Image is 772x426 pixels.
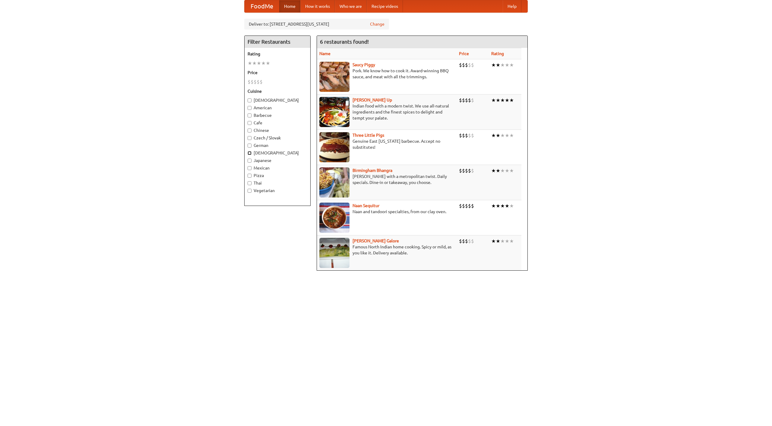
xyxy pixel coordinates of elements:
[500,167,505,174] li: ★
[353,133,384,138] a: Three Little Pigs
[468,62,471,68] li: $
[465,203,468,209] li: $
[471,167,474,174] li: $
[471,238,474,244] li: $
[257,60,261,67] li: ★
[471,97,474,104] li: $
[319,51,331,56] a: Name
[462,62,465,68] li: $
[468,167,471,174] li: $
[248,159,252,163] input: Japanese
[505,238,509,244] li: ★
[248,189,252,193] input: Vegetarian
[471,62,474,68] li: $
[491,97,496,104] li: ★
[471,203,474,209] li: $
[248,120,307,126] label: Cafe
[254,79,257,85] li: $
[500,203,505,209] li: ★
[465,132,468,139] li: $
[260,79,263,85] li: $
[471,132,474,139] li: $
[465,238,468,244] li: $
[496,97,500,104] li: ★
[353,98,392,102] a: [PERSON_NAME] Up
[459,238,462,244] li: $
[248,181,252,185] input: Thai
[500,132,505,139] li: ★
[353,168,392,173] a: Birmingham Bhangra
[248,88,307,94] h5: Cuisine
[496,132,500,139] li: ★
[505,62,509,68] li: ★
[465,167,468,174] li: $
[248,142,307,148] label: German
[248,136,252,140] input: Czech / Slovak
[319,132,350,162] img: littlepigs.jpg
[491,203,496,209] li: ★
[257,79,260,85] li: $
[248,180,307,186] label: Thai
[459,97,462,104] li: $
[279,0,300,12] a: Home
[353,62,375,67] a: Saucy Piggy
[491,62,496,68] li: ★
[505,132,509,139] li: ★
[468,238,471,244] li: $
[248,165,307,171] label: Mexican
[500,238,505,244] li: ★
[248,174,252,178] input: Pizza
[248,70,307,76] h5: Price
[248,113,252,117] input: Barbecue
[244,19,389,30] div: Deliver to: [STREET_ADDRESS][US_STATE]
[353,238,399,243] a: [PERSON_NAME] Galore
[367,0,403,12] a: Recipe videos
[251,79,254,85] li: $
[248,51,307,57] h5: Rating
[248,135,307,141] label: Czech / Slovak
[459,203,462,209] li: $
[509,167,514,174] li: ★
[320,39,369,45] ng-pluralize: 6 restaurants found!
[248,144,252,148] input: German
[509,238,514,244] li: ★
[505,167,509,174] li: ★
[462,203,465,209] li: $
[465,62,468,68] li: $
[248,157,307,163] label: Japanese
[459,132,462,139] li: $
[319,173,454,185] p: [PERSON_NAME] with a metropolitan twist. Daily specials. Dine-in or takeaway, you choose.
[300,0,335,12] a: How it works
[245,0,279,12] a: FoodMe
[465,97,468,104] li: $
[496,167,500,174] li: ★
[319,97,350,127] img: curryup.jpg
[248,98,252,102] input: [DEMOGRAPHIC_DATA]
[462,167,465,174] li: $
[491,167,496,174] li: ★
[468,203,471,209] li: $
[248,151,252,155] input: [DEMOGRAPHIC_DATA]
[245,36,310,48] h4: Filter Restaurants
[491,238,496,244] li: ★
[319,138,454,150] p: Genuine East [US_STATE] barbecue. Accept no substitutes!
[500,62,505,68] li: ★
[505,97,509,104] li: ★
[335,0,367,12] a: Who we are
[248,127,307,133] label: Chinese
[266,60,270,67] li: ★
[505,203,509,209] li: ★
[459,51,469,56] a: Price
[353,203,379,208] a: Naan Sequitur
[248,150,307,156] label: [DEMOGRAPHIC_DATA]
[248,105,307,111] label: American
[459,62,462,68] li: $
[319,103,454,121] p: Indian food with a modern twist. We use all-natural ingredients and the finest spices to delight ...
[319,203,350,233] img: naansequitur.jpg
[496,203,500,209] li: ★
[491,132,496,139] li: ★
[252,60,257,67] li: ★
